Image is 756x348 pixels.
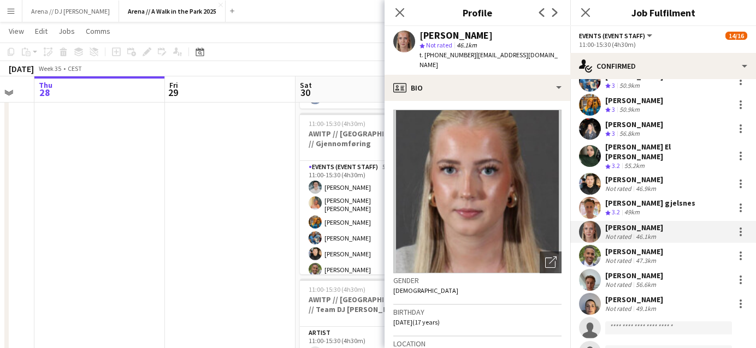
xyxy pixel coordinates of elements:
[426,41,452,49] span: Not rated
[634,184,658,193] div: 46.9km
[605,247,663,256] div: [PERSON_NAME]
[300,129,422,148] h3: AWITP // [GEOGRAPHIC_DATA] // Gjennomføring
[579,40,747,49] div: 11:00-15:30 (4h30m)
[634,256,658,265] div: 47.3km
[570,53,756,79] div: Confirmed
[300,295,422,314] h3: AWITP // [GEOGRAPHIC_DATA] // Team DJ [PERSON_NAME]
[22,1,119,22] button: Arena // DJ [PERSON_NAME]
[605,223,663,232] div: [PERSON_NAME]
[605,295,663,304] div: [PERSON_NAME]
[570,5,756,20] h3: Job Fulfilment
[605,304,634,313] div: Not rated
[309,119,365,128] span: 11:00-15:30 (4h30m)
[393,275,562,285] h3: Gender
[605,175,663,184] div: [PERSON_NAME]
[385,75,570,101] div: Bio
[605,119,663,129] div: [PERSON_NAME]
[605,184,634,193] div: Not rated
[393,307,562,317] h3: Birthday
[31,24,52,38] a: Edit
[9,26,24,36] span: View
[454,41,479,49] span: 46.1km
[385,5,570,20] h3: Profile
[612,129,615,137] span: 3
[36,64,63,73] span: Week 35
[612,105,615,113] span: 3
[86,26,110,36] span: Comms
[605,271,663,280] div: [PERSON_NAME]
[35,26,48,36] span: Edit
[420,31,493,40] div: [PERSON_NAME]
[420,51,558,69] span: | [EMAIL_ADDRESS][DOMAIN_NAME]
[393,286,458,295] span: [DEMOGRAPHIC_DATA]
[9,63,34,74] div: [DATE]
[393,318,440,326] span: [DATE] (17 years)
[605,280,634,289] div: Not rated
[634,232,658,241] div: 46.1km
[605,95,663,105] div: [PERSON_NAME]
[168,86,178,99] span: 29
[579,32,645,40] span: Events (Event Staff)
[634,280,658,289] div: 56.6km
[58,26,75,36] span: Jobs
[300,113,422,274] app-job-card: 11:00-15:30 (4h30m)10/17AWITP // [GEOGRAPHIC_DATA] // Gjennomføring1 RoleEvents (Event Staff)5A10...
[612,208,620,216] span: 3.2
[617,81,642,91] div: 50.9km
[617,129,642,139] div: 56.8km
[612,161,620,170] span: 3.2
[81,24,115,38] a: Comms
[725,32,747,40] span: 14/16
[300,80,312,90] span: Sat
[37,86,52,99] span: 28
[540,251,562,273] div: Open photos pop-in
[4,24,28,38] a: View
[622,161,647,171] div: 55.2km
[39,80,52,90] span: Thu
[169,80,178,90] span: Fri
[622,208,642,217] div: 49km
[119,1,226,22] button: Arena // A Walk in the Park 2025
[298,86,312,99] span: 30
[605,232,634,241] div: Not rated
[54,24,79,38] a: Jobs
[393,110,562,273] img: Crew avatar or photo
[612,81,615,89] span: 3
[420,51,476,59] span: t. [PHONE_NUMBER]
[68,64,82,73] div: CEST
[605,256,634,265] div: Not rated
[579,32,654,40] button: Events (Event Staff)
[617,105,642,115] div: 50.9km
[605,142,730,161] div: [PERSON_NAME] El [PERSON_NAME]
[634,304,658,313] div: 49.1km
[605,198,695,208] div: [PERSON_NAME] gjelsnes
[309,285,365,293] span: 11:00-15:30 (4h30m)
